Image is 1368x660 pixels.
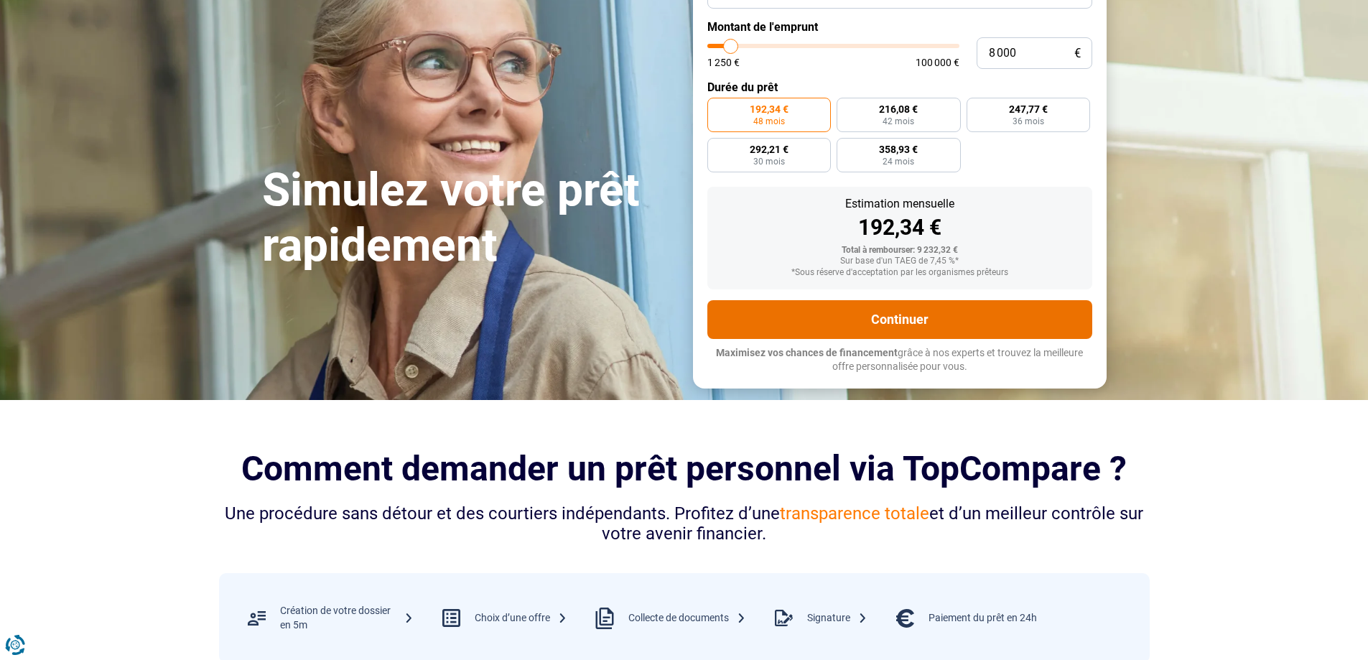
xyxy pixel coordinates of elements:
div: *Sous réserve d'acceptation par les organismes prêteurs [719,268,1081,278]
label: Montant de l'emprunt [707,20,1092,34]
div: Création de votre dossier en 5m [280,604,414,632]
h2: Comment demander un prêt personnel via TopCompare ? [219,449,1150,488]
div: Estimation mensuelle [719,198,1081,210]
span: 216,08 € [879,104,918,114]
label: Durée du prêt [707,80,1092,94]
span: 358,93 € [879,144,918,154]
span: transparence totale [780,503,929,524]
span: Maximisez vos chances de financement [716,347,898,358]
div: Sur base d'un TAEG de 7,45 %* [719,256,1081,266]
span: 30 mois [753,157,785,166]
span: € [1074,47,1081,60]
div: Choix d’une offre [475,611,567,626]
span: 48 mois [753,117,785,126]
div: 192,34 € [719,217,1081,238]
span: 36 mois [1013,117,1044,126]
span: 247,77 € [1009,104,1048,114]
span: 1 250 € [707,57,740,68]
div: Une procédure sans détour et des courtiers indépendants. Profitez d’une et d’un meilleur contrôle... [219,503,1150,545]
span: 292,21 € [750,144,788,154]
p: grâce à nos experts et trouvez la meilleure offre personnalisée pour vous. [707,346,1092,374]
div: Total à rembourser: 9 232,32 € [719,246,1081,256]
div: Collecte de documents [628,611,746,626]
span: 24 mois [883,157,914,166]
div: Signature [807,611,867,626]
span: 192,34 € [750,104,788,114]
h1: Simulez votre prêt rapidement [262,163,676,274]
button: Continuer [707,300,1092,339]
span: 100 000 € [916,57,959,68]
div: Paiement du prêt en 24h [929,611,1037,626]
span: 42 mois [883,117,914,126]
